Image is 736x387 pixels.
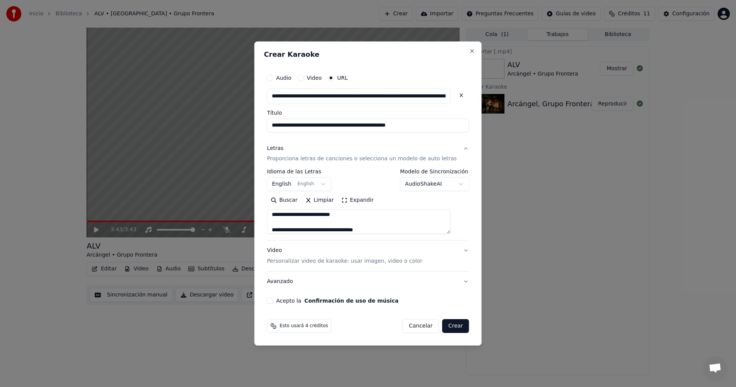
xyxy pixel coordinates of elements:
[267,169,331,175] label: Idioma de las Letras
[267,247,422,265] div: Video
[267,241,469,272] button: VideoPersonalizar video de karaoke: usar imagen, video o color
[279,323,328,329] span: Esto usará 4 créditos
[442,319,469,333] button: Crear
[267,110,469,115] label: Título
[267,169,469,240] div: LetrasProporciona letras de canciones o selecciona un modelo de auto letras
[337,75,348,81] label: URL
[338,194,378,207] button: Expandir
[276,298,398,303] label: Acepto la
[264,51,472,58] h2: Crear Karaoke
[267,138,469,169] button: LetrasProporciona letras de canciones o selecciona un modelo de auto letras
[267,145,283,152] div: Letras
[301,194,337,207] button: Limpiar
[402,319,439,333] button: Cancelar
[267,194,301,207] button: Buscar
[276,75,291,81] label: Audio
[267,257,422,265] p: Personalizar video de karaoke: usar imagen, video o color
[304,298,399,303] button: Acepto la
[267,155,457,163] p: Proporciona letras de canciones o selecciona un modelo de auto letras
[307,75,322,81] label: Video
[267,272,469,291] button: Avanzado
[400,169,469,175] label: Modelo de Sincronización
